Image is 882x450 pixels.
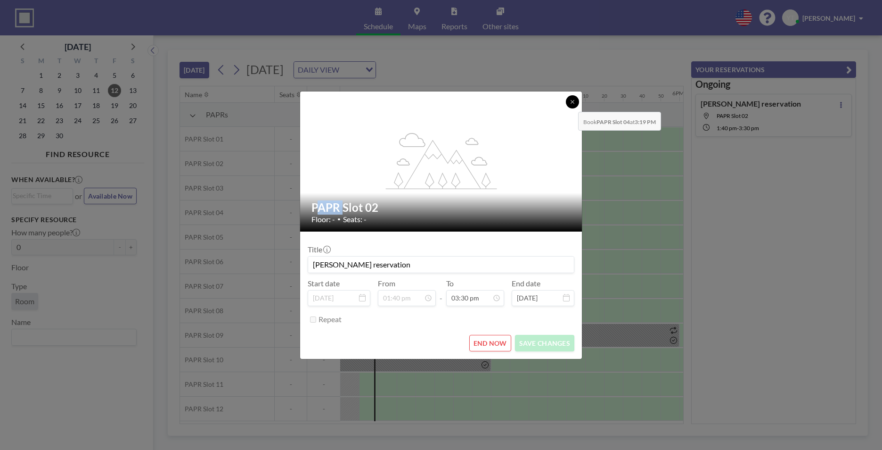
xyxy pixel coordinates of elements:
[337,216,341,223] span: •
[446,279,454,288] label: To
[308,257,574,273] input: (No title)
[318,315,342,324] label: Repeat
[308,279,340,288] label: Start date
[635,118,656,125] b: 3:19 PM
[308,245,330,254] label: Title
[386,132,497,189] g: flex-grow: 1.2;
[343,215,367,224] span: Seats: -
[512,279,540,288] label: End date
[311,215,335,224] span: Floor: -
[596,118,630,125] b: PAPR Slot 04
[515,335,574,351] button: SAVE CHANGES
[578,112,661,131] span: Book at
[378,279,395,288] label: From
[311,200,572,215] h2: PAPR Slot 02
[469,335,511,351] button: END NOW
[440,282,442,303] span: -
